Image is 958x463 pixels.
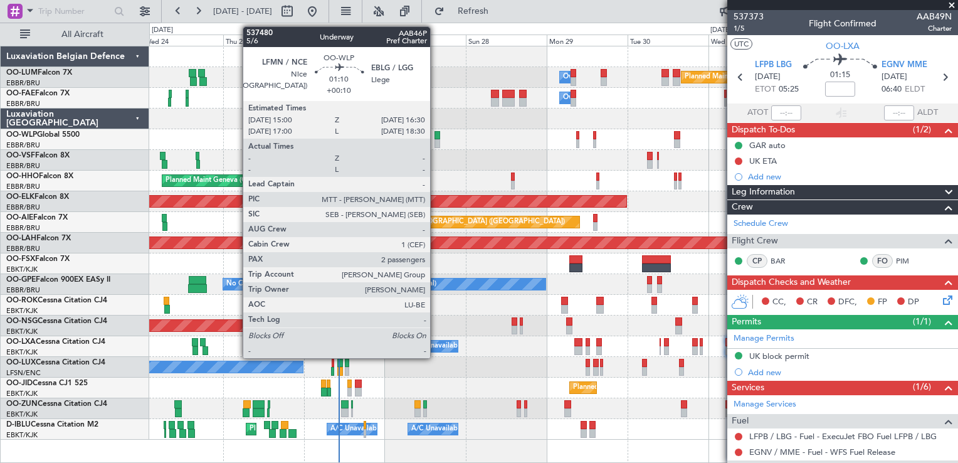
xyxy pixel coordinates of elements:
[330,420,564,439] div: A/C Unavailable [GEOGRAPHIC_DATA] ([GEOGRAPHIC_DATA] National)
[755,83,776,96] span: ETOT
[6,244,40,253] a: EBBR/BRU
[6,338,36,346] span: OO-LXA
[6,400,107,408] a: OO-ZUNCessna Citation CJ4
[6,152,35,159] span: OO-VSF
[772,296,786,309] span: CC,
[917,23,952,34] span: Charter
[913,380,931,393] span: (1/6)
[6,69,38,77] span: OO-LUM
[547,35,628,46] div: Mon 29
[747,107,768,119] span: ATOT
[573,378,719,397] div: Planned Maint Kortrijk-[GEOGRAPHIC_DATA]
[917,10,952,23] span: AAB49N
[6,317,38,325] span: OO-NSG
[6,327,38,336] a: EBKT/KJK
[6,317,107,325] a: OO-NSGCessna Citation CJ4
[747,254,767,268] div: CP
[563,68,648,87] div: Owner Melsbroek Air Base
[732,275,851,290] span: Dispatch Checks and Weather
[6,276,110,284] a: OO-GPEFalcon 900EX EASy II
[6,90,70,97] a: OO-FAEFalcon 7X
[6,265,38,274] a: EBKT/KJK
[830,69,850,82] span: 01:15
[6,203,40,212] a: EBBR/BRU
[142,35,223,46] div: Wed 24
[6,359,105,366] a: OO-LUXCessna Citation CJ4
[33,30,132,39] span: All Aircraft
[732,200,753,215] span: Crew
[6,193,69,201] a: OO-ELKFalcon 8X
[809,17,876,30] div: Flight Confirmed
[6,235,71,242] a: OO-LAHFalcon 7X
[563,88,648,107] div: Owner Melsbroek Air Base
[905,83,925,96] span: ELDT
[749,431,937,442] a: LFPB / LBG - Fuel - ExecuJet FBO Fuel LFPB / LBG
[14,24,136,45] button: All Aircraft
[730,38,752,50] button: UTC
[6,430,38,440] a: EBKT/KJK
[6,99,40,109] a: EBBR/BRU
[6,380,33,387] span: OO-JID
[732,381,764,395] span: Services
[917,107,938,119] span: ALDT
[710,25,732,36] div: [DATE]
[330,254,476,273] div: Planned Maint Kortrijk-[GEOGRAPHIC_DATA]
[6,161,40,171] a: EBBR/BRU
[6,306,38,316] a: EBKT/KJK
[732,123,795,137] span: Dispatch To-Dos
[38,2,110,21] input: Trip Number
[807,296,818,309] span: CR
[6,173,39,180] span: OO-HHO
[6,69,72,77] a: OO-LUMFalcon 7X
[411,337,463,356] div: A/C Unavailable
[367,213,565,231] div: Planned Maint [GEOGRAPHIC_DATA] ([GEOGRAPHIC_DATA])
[6,78,40,88] a: EBBR/BRU
[6,173,73,180] a: OO-HHOFalcon 8X
[6,380,88,387] a: OO-JIDCessna CJ1 525
[6,297,107,304] a: OO-ROKCessna Citation CJ4
[6,255,70,263] a: OO-FSXFalcon 7X
[755,59,792,72] span: LFPB LBG
[6,400,38,408] span: OO-ZUN
[166,171,269,190] div: Planned Maint Geneva (Cointrin)
[882,83,902,96] span: 06:40
[226,275,436,294] div: No Crew [GEOGRAPHIC_DATA] ([GEOGRAPHIC_DATA] National)
[6,214,68,221] a: OO-AIEFalcon 7X
[913,123,931,136] span: (1/2)
[732,234,778,248] span: Flight Crew
[6,235,36,242] span: OO-LAH
[411,420,611,439] div: A/C Unavailable [GEOGRAPHIC_DATA]-[GEOGRAPHIC_DATA]
[256,213,383,231] div: Unplanned Maint Amsterdam (Schiphol)
[428,1,503,21] button: Refresh
[6,359,36,366] span: OO-LUX
[734,10,764,23] span: 537373
[223,35,304,46] div: Thu 25
[6,410,38,419] a: EBKT/KJK
[749,447,895,457] a: EGNV / MME - Fuel - WFS Fuel Release
[6,182,40,191] a: EBBR/BRU
[882,71,907,83] span: [DATE]
[6,255,35,263] span: OO-FSX
[6,338,105,346] a: OO-LXACessna Citation CJ4
[6,131,80,139] a: OO-WLPGlobal 5500
[748,367,952,378] div: Add new
[732,185,795,200] span: Leg Information
[732,315,761,329] span: Permits
[330,337,564,356] div: A/C Unavailable [GEOGRAPHIC_DATA] ([GEOGRAPHIC_DATA] National)
[734,23,764,34] span: 1/5
[908,296,919,309] span: DP
[872,254,893,268] div: FO
[6,368,41,378] a: LFSN/ENC
[685,68,912,87] div: Planned Maint [GEOGRAPHIC_DATA] ([GEOGRAPHIC_DATA] National)
[6,131,37,139] span: OO-WLP
[771,105,801,120] input: --:--
[304,35,385,46] div: Fri 26
[6,193,34,201] span: OO-ELK
[882,59,927,72] span: EGNV MME
[250,420,389,439] div: Planned Maint Nice ([GEOGRAPHIC_DATA])
[6,223,40,233] a: EBBR/BRU
[749,351,809,361] div: UK block permit
[838,296,857,309] span: DFC,
[771,255,799,267] a: BAR
[748,171,952,182] div: Add new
